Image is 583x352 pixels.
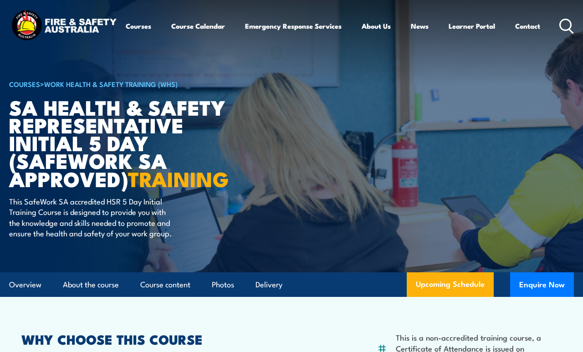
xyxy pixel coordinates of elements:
a: Emergency Response Services [245,15,342,37]
button: Enquire Now [510,272,574,297]
strong: TRAINING [128,163,229,194]
h6: > [9,78,234,89]
a: News [411,15,429,37]
a: Overview [9,273,41,297]
a: Learner Portal [449,15,495,37]
a: Upcoming Schedule [407,272,494,297]
a: Courses [126,15,151,37]
a: About Us [362,15,391,37]
a: COURSES [9,79,40,89]
a: About the course [63,273,119,297]
a: Photos [212,273,234,297]
p: This SafeWork SA accredited HSR 5 Day Initial Training Course is designed to provide you with the... [9,196,175,239]
a: Delivery [256,273,282,297]
a: Contact [515,15,540,37]
h1: SA Health & Safety Representative Initial 5 Day (SafeWork SA Approved) [9,98,234,187]
a: Course content [140,273,190,297]
a: Work Health & Safety Training (WHS) [44,79,178,89]
h2: WHY CHOOSE THIS COURSE [21,333,256,345]
a: Course Calendar [171,15,225,37]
